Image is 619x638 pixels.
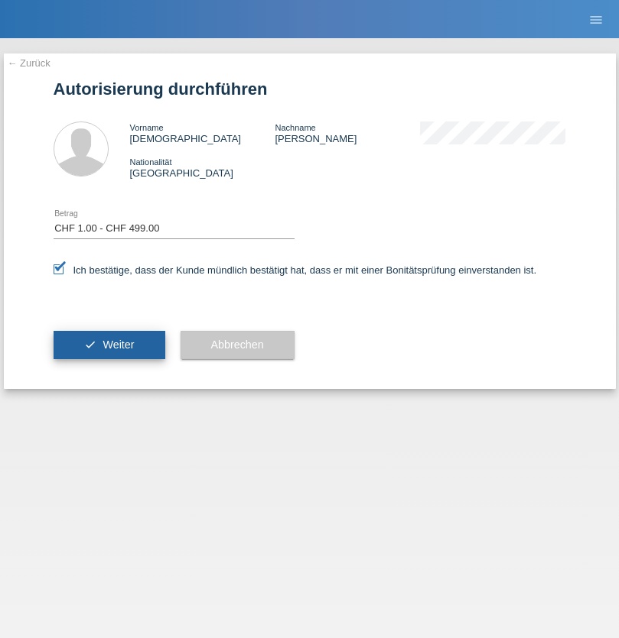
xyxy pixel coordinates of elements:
[130,123,164,132] span: Vorname
[130,157,172,167] span: Nationalität
[54,331,165,360] button: check Weiter
[8,57,50,69] a: ← Zurück
[130,156,275,179] div: [GEOGRAPHIC_DATA]
[211,338,264,351] span: Abbrechen
[275,121,420,144] div: [PERSON_NAME]
[84,338,96,351] i: check
[54,264,537,276] label: Ich bestätige, dass der Kunde mündlich bestätigt hat, dass er mit einer Bonitätsprüfung einversta...
[581,15,611,24] a: menu
[588,12,604,28] i: menu
[103,338,134,351] span: Weiter
[54,79,566,99] h1: Autorisierung durchführen
[130,121,275,144] div: [DEMOGRAPHIC_DATA]
[181,331,295,360] button: Abbrechen
[275,123,315,132] span: Nachname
